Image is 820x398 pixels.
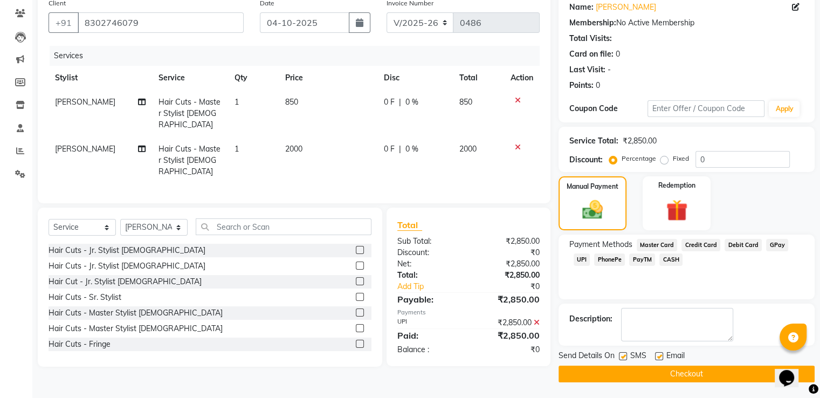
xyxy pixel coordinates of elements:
th: Price [279,66,377,90]
span: 0 % [405,97,418,108]
div: Points: [569,80,594,91]
span: GPay [766,239,788,251]
span: Hair Cuts - Master Stylist [DEMOGRAPHIC_DATA] [159,144,220,176]
div: Discount: [389,247,468,258]
label: Redemption [658,181,695,190]
div: Sub Total: [389,236,468,247]
div: ₹0 [468,344,548,355]
div: Balance : [389,344,468,355]
div: Hair Cuts - Master Stylist [DEMOGRAPHIC_DATA] [49,307,223,319]
button: Checkout [559,366,815,382]
span: CASH [659,253,683,266]
input: Search by Name/Mobile/Email/Code [78,12,244,33]
th: Action [504,66,540,90]
span: 2000 [285,144,302,154]
span: 0 F [384,97,395,108]
div: ₹2,850.00 [468,258,548,270]
div: ₹2,850.00 [468,317,548,328]
div: 0 [616,49,620,60]
th: Qty [228,66,279,90]
th: Service [152,66,228,90]
span: Credit Card [681,239,720,251]
div: Name: [569,2,594,13]
span: | [399,97,401,108]
div: Coupon Code [569,103,647,114]
span: Total [397,219,422,231]
div: ₹2,850.00 [468,293,548,306]
span: PhonePe [594,253,625,266]
div: ₹2,850.00 [468,329,548,342]
span: Email [666,350,685,363]
span: PayTM [629,253,655,266]
div: Total: [389,270,468,281]
div: Services [50,46,548,66]
div: 0 [596,80,600,91]
a: [PERSON_NAME] [596,2,656,13]
div: ₹0 [481,281,547,292]
div: Hair Cuts - Jr. Stylist [DEMOGRAPHIC_DATA] [49,245,205,256]
div: Hair Cuts - Master Stylist [DEMOGRAPHIC_DATA] [49,323,223,334]
div: Discount: [569,154,603,166]
span: Hair Cuts - Master Stylist [DEMOGRAPHIC_DATA] [159,97,220,129]
input: Enter Offer / Coupon Code [647,100,765,117]
div: Hair Cuts - Jr. Stylist [DEMOGRAPHIC_DATA] [49,260,205,272]
span: UPI [574,253,590,266]
a: Add Tip [389,281,481,292]
div: Description: [569,313,612,325]
input: Search or Scan [196,218,371,235]
div: Payable: [389,293,468,306]
label: Percentage [622,154,656,163]
div: Card on file: [569,49,614,60]
div: Paid: [389,329,468,342]
div: Hair Cut - Jr. Stylist [DEMOGRAPHIC_DATA] [49,276,202,287]
span: 1 [235,97,239,107]
div: Hair Cuts - Sr. Stylist [49,292,121,303]
img: _gift.svg [659,197,694,224]
div: - [608,64,611,76]
span: Send Details On [559,350,615,363]
div: Payments [397,308,540,317]
div: Service Total: [569,135,618,147]
button: Apply [769,101,800,117]
span: Master Card [637,239,678,251]
span: [PERSON_NAME] [55,144,115,154]
span: 2000 [459,144,477,154]
div: UPI [389,317,468,328]
span: 850 [285,97,298,107]
span: Payment Methods [569,239,632,250]
div: Membership: [569,17,616,29]
span: Debit Card [725,239,762,251]
iframe: chat widget [775,355,809,387]
span: | [399,143,401,155]
div: ₹2,850.00 [468,270,548,281]
span: 0 F [384,143,395,155]
span: 850 [459,97,472,107]
th: Disc [377,66,453,90]
div: ₹0 [468,247,548,258]
span: [PERSON_NAME] [55,97,115,107]
div: No Active Membership [569,17,804,29]
label: Manual Payment [567,182,618,191]
button: +91 [49,12,79,33]
label: Fixed [673,154,689,163]
div: Total Visits: [569,33,612,44]
span: 1 [235,144,239,154]
th: Stylist [49,66,152,90]
div: ₹2,850.00 [623,135,657,147]
div: Hair Cuts - Fringe [49,339,111,350]
th: Total [453,66,504,90]
span: 0 % [405,143,418,155]
div: Last Visit: [569,64,605,76]
img: _cash.svg [576,198,609,222]
span: SMS [630,350,646,363]
div: ₹2,850.00 [468,236,548,247]
div: Net: [389,258,468,270]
